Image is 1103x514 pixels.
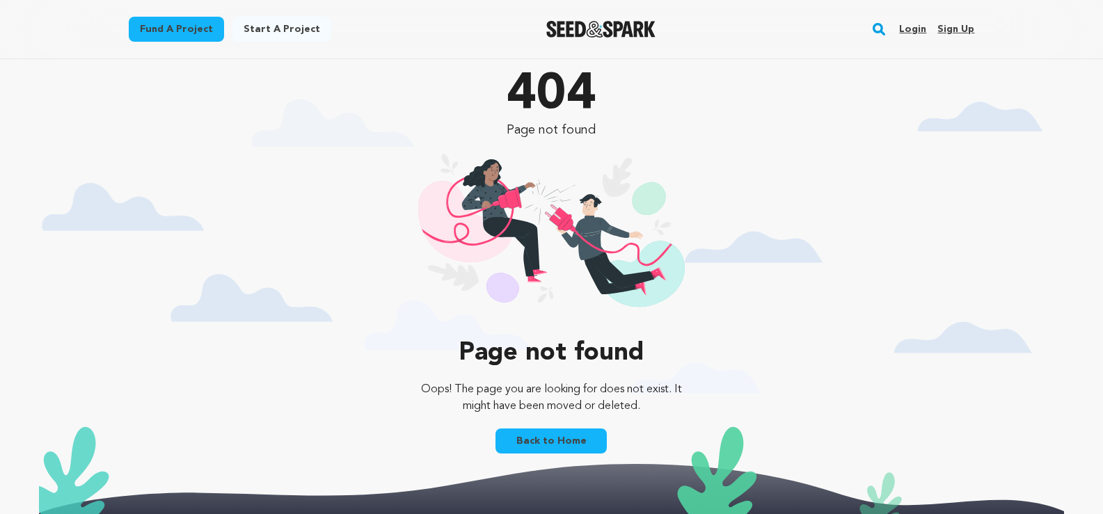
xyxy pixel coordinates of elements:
a: Seed&Spark Homepage [546,21,656,38]
p: Oops! The page you are looking for does not exist. It might have been moved or deleted. [411,381,692,415]
p: 404 [411,70,692,120]
p: Page not found [411,339,692,367]
a: Back to Home [495,428,607,453]
a: Fund a project [129,17,224,42]
p: Page not found [411,120,692,140]
a: Sign up [937,18,974,40]
img: Seed&Spark Logo Dark Mode [546,21,656,38]
a: Start a project [232,17,331,42]
img: 404 illustration [418,154,685,326]
a: Login [899,18,926,40]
